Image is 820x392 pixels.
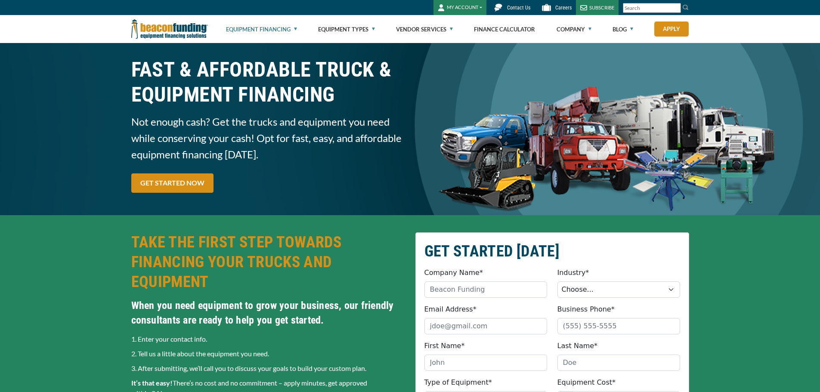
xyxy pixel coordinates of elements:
[557,268,589,278] label: Industry*
[557,341,598,351] label: Last Name*
[131,379,173,387] strong: It’s that easy!
[131,298,405,327] h4: When you need equipment to grow your business, our friendly consultants are ready to help you get...
[557,15,591,43] a: Company
[613,15,633,43] a: Blog
[623,3,681,13] input: Search
[131,363,405,373] p: 3. After submitting, we’ll call you to discuss your goals to build your custom plan.
[555,5,572,11] span: Careers
[131,114,405,163] span: Not enough cash? Get the trucks and equipment you need while conserving your cash! Opt for fast, ...
[424,281,547,298] input: Beacon Funding
[557,304,615,315] label: Business Phone*
[654,22,689,37] a: Apply
[131,334,405,344] p: 1. Enter your contact info.
[557,355,680,371] input: Doe
[557,318,680,334] input: (555) 555-5555
[424,304,477,315] label: Email Address*
[424,241,680,261] h2: GET STARTED [DATE]
[318,15,375,43] a: Equipment Types
[131,82,405,107] span: EQUIPMENT FINANCING
[131,173,214,193] a: GET STARTED NOW
[424,268,483,278] label: Company Name*
[424,355,547,371] input: John
[424,341,465,351] label: First Name*
[131,15,208,43] img: Beacon Funding Corporation logo
[424,318,547,334] input: jdoe@gmail.com
[507,5,530,11] span: Contact Us
[557,377,616,388] label: Equipment Cost*
[682,4,689,11] img: Search
[226,15,297,43] a: Equipment Financing
[131,57,405,107] h1: FAST & AFFORDABLE TRUCK &
[131,232,405,292] h2: TAKE THE FIRST STEP TOWARDS FINANCING YOUR TRUCKS AND EQUIPMENT
[131,349,405,359] p: 2. Tell us a little about the equipment you need.
[672,5,679,12] a: Clear search text
[396,15,453,43] a: Vendor Services
[474,15,535,43] a: Finance Calculator
[424,377,492,388] label: Type of Equipment*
